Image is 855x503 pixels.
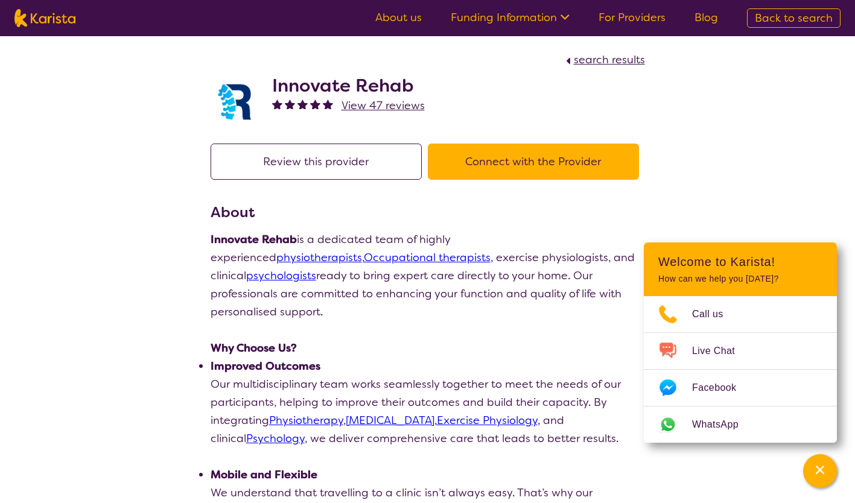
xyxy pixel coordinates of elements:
span: Live Chat [692,342,749,360]
a: About us [375,10,422,25]
span: Facebook [692,379,751,397]
a: Exercise Physiology [437,413,538,428]
img: Karista logo [14,9,75,27]
img: fullstar [297,99,308,109]
img: fullstar [310,99,320,109]
a: Physiotherapy [269,413,343,428]
a: Back to search [747,8,841,28]
a: Blog [694,10,718,25]
button: Connect with the Provider [428,144,639,180]
a: Occupational therapists [364,250,491,265]
a: View 47 reviews [342,96,425,115]
span: Call us [692,305,738,323]
p: is a dedicated team of highly experienced , , exercise physiologists, and clinical ready to bring... [211,230,645,321]
button: Channel Menu [803,454,837,488]
a: psychologists [246,268,316,283]
h2: Welcome to Karista! [658,255,822,269]
span: search results [574,52,645,67]
a: search results [563,52,645,67]
a: Funding Information [451,10,570,25]
img: fullstar [323,99,333,109]
p: How can we help you [DATE]? [658,274,822,284]
h3: About [211,201,645,223]
a: Web link opens in a new tab. [644,407,837,443]
strong: Innovate Rehab [211,232,297,247]
p: Our multidisciplinary team works seamlessly together to meet the needs of our participants, helpi... [211,375,645,448]
button: Review this provider [211,144,422,180]
a: Connect with the Provider [428,154,645,169]
h2: Innovate Rehab [272,75,425,96]
strong: Mobile and Flexible [211,467,317,482]
span: WhatsApp [692,416,753,434]
span: Back to search [755,11,833,25]
img: znltbgeqwvldyb2dbyjl.png [211,78,259,126]
ul: Choose channel [644,296,837,443]
img: fullstar [272,99,282,109]
a: Review this provider [211,154,428,169]
div: Channel Menu [644,242,837,443]
strong: Why Choose Us? [211,341,297,355]
a: [MEDICAL_DATA] [346,413,434,428]
img: fullstar [285,99,295,109]
a: physiotherapists [276,250,362,265]
strong: Improved Outcomes [211,359,320,373]
span: View 47 reviews [342,98,425,113]
a: Psychology [246,431,305,446]
a: For Providers [599,10,666,25]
